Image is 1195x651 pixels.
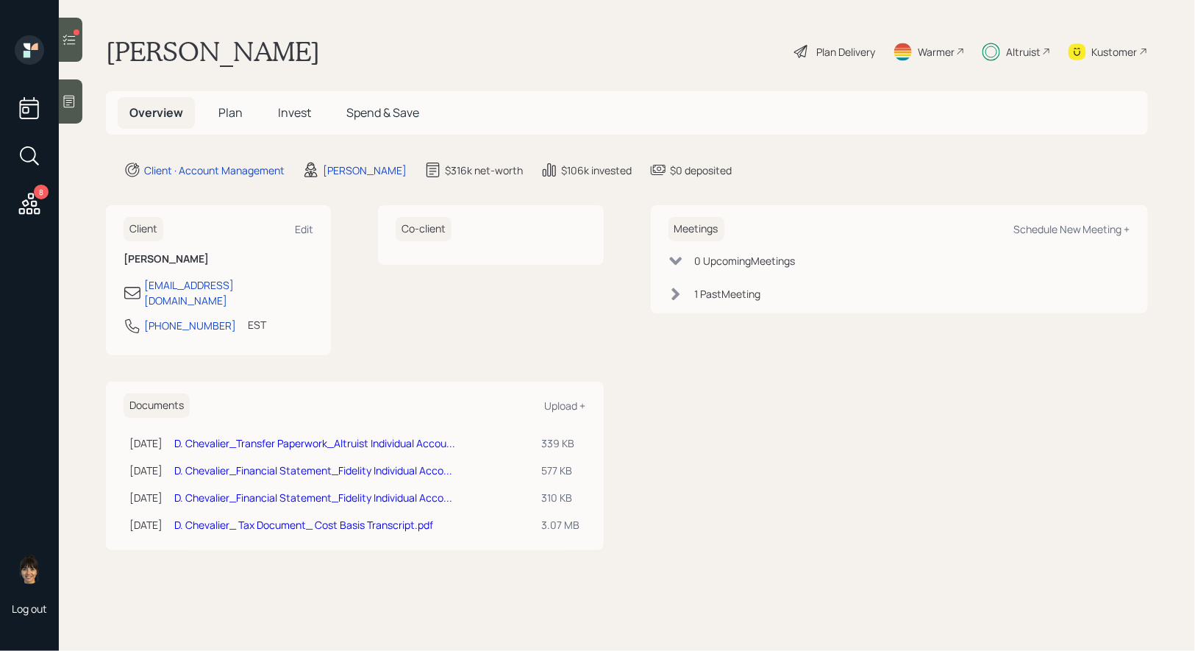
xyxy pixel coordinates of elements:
[542,490,580,505] div: 310 KB
[124,394,190,418] h6: Documents
[278,104,311,121] span: Invest
[129,104,183,121] span: Overview
[174,463,452,477] a: D. Chevalier_Financial Statement_Fidelity Individual Acco...
[918,44,955,60] div: Warmer
[1013,222,1130,236] div: Schedule New Meeting +
[670,163,732,178] div: $0 deposited
[129,490,163,505] div: [DATE]
[248,317,266,332] div: EST
[1006,44,1041,60] div: Altruist
[545,399,586,413] div: Upload +
[174,491,452,505] a: D. Chevalier_Financial Statement_Fidelity Individual Acco...
[144,163,285,178] div: Client · Account Management
[695,286,761,302] div: 1 Past Meeting
[129,463,163,478] div: [DATE]
[144,277,313,308] div: [EMAIL_ADDRESS][DOMAIN_NAME]
[174,518,433,532] a: D. Chevalier_ Tax Document_ Cost Basis Transcript.pdf
[816,44,875,60] div: Plan Delivery
[129,435,163,451] div: [DATE]
[124,217,163,241] h6: Client
[542,463,580,478] div: 577 KB
[124,253,313,266] h6: [PERSON_NAME]
[15,555,44,584] img: treva-nostdahl-headshot.png
[668,217,724,241] h6: Meetings
[445,163,523,178] div: $316k net-worth
[323,163,407,178] div: [PERSON_NAME]
[561,163,632,178] div: $106k invested
[396,217,452,241] h6: Co-client
[1092,44,1138,60] div: Kustomer
[174,436,455,450] a: D. Chevalier_Transfer Paperwork_Altruist Individual Accou...
[218,104,243,121] span: Plan
[346,104,419,121] span: Spend & Save
[12,602,47,616] div: Log out
[34,185,49,199] div: 8
[106,35,320,68] h1: [PERSON_NAME]
[129,517,163,533] div: [DATE]
[295,222,313,236] div: Edit
[144,318,236,333] div: [PHONE_NUMBER]
[695,253,796,268] div: 0 Upcoming Meeting s
[542,517,580,533] div: 3.07 MB
[542,435,580,451] div: 339 KB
